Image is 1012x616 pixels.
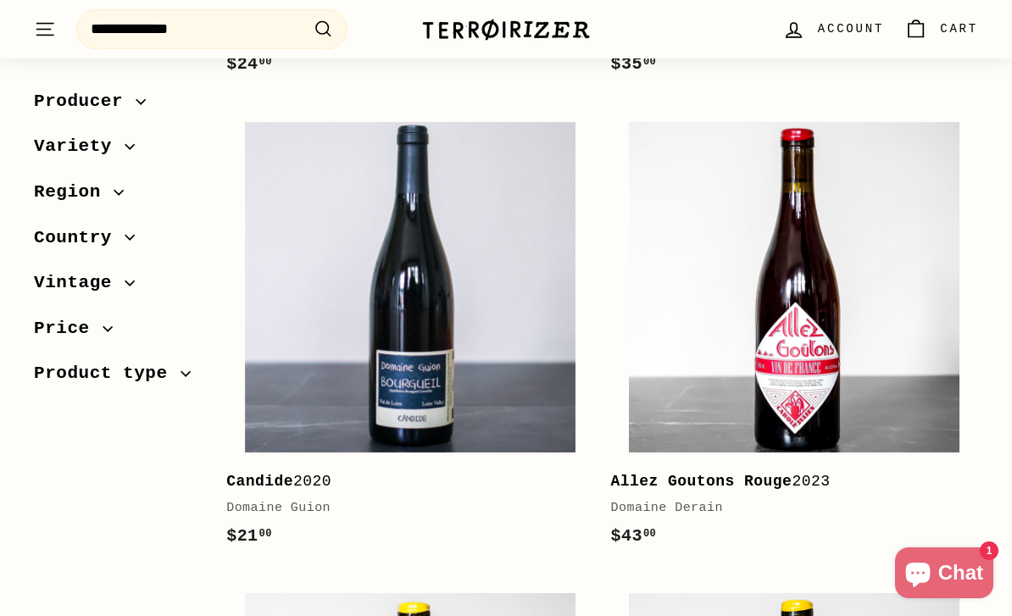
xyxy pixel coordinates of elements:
[643,528,656,540] sup: 00
[226,473,293,490] b: Candide
[259,528,272,540] sup: 00
[34,219,199,265] button: Country
[226,469,576,494] div: 2020
[940,19,978,38] span: Cart
[34,314,103,343] span: Price
[34,356,199,402] button: Product type
[226,526,272,546] span: $21
[611,469,961,494] div: 2023
[259,56,272,68] sup: 00
[818,19,884,38] span: Account
[226,54,272,74] span: $24
[643,56,656,68] sup: 00
[34,87,136,116] span: Producer
[611,103,978,567] a: Allez Goutons Rouge2023Domaine Derain
[611,473,792,490] b: Allez Goutons Rouge
[34,269,125,297] span: Vintage
[34,224,125,253] span: Country
[34,178,114,207] span: Region
[34,360,181,389] span: Product type
[34,264,199,310] button: Vintage
[611,498,961,519] div: Domaine Derain
[34,129,199,175] button: Variety
[894,4,988,54] a: Cart
[226,103,593,567] a: Candide2020Domaine Guion
[34,174,199,219] button: Region
[611,54,657,74] span: $35
[890,547,998,602] inbox-online-store-chat: Shopify online store chat
[611,526,657,546] span: $43
[34,83,199,129] button: Producer
[34,133,125,162] span: Variety
[226,498,576,519] div: Domaine Guion
[772,4,894,54] a: Account
[34,310,199,356] button: Price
